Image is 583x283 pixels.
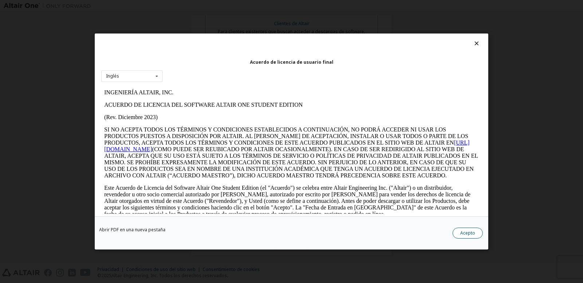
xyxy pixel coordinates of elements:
[99,227,165,233] font: Abrir PDF en una nueva pestaña
[3,3,72,9] font: INGENIERÍA ALTAIR, INC.
[3,28,56,34] font: (Rev. Diciembre 2023)
[3,53,368,66] a: [URL][DOMAIN_NAME]
[453,228,483,239] button: Acepto
[460,230,475,236] font: Acepto
[3,15,201,21] font: ACUERDO DE LICENCIA DEL SOFTWARE ALTAIR ONE STUDENT EDITION
[250,59,333,65] font: Acuerdo de licencia de usuario final
[3,60,377,92] font: (COMO PUEDE SER REUBICADO POR ALTAIR OCASIONALMENTE). EN CASO DE SER REDIRIGIDO AL SITIO WEB DE A...
[99,228,165,232] a: Abrir PDF en una nueva pestaña
[106,73,119,79] font: Inglés
[3,40,367,59] font: SI NO ACEPTA TODOS LOS TÉRMINOS Y CONDICIONES ESTABLECIDOS A CONTINUACIÓN, NO PODRÁ ACCEDER NI US...
[3,98,369,131] font: Este Acuerdo de Licencia del Software Altair One Student Edition (el "Acuerdo") se celebra entre ...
